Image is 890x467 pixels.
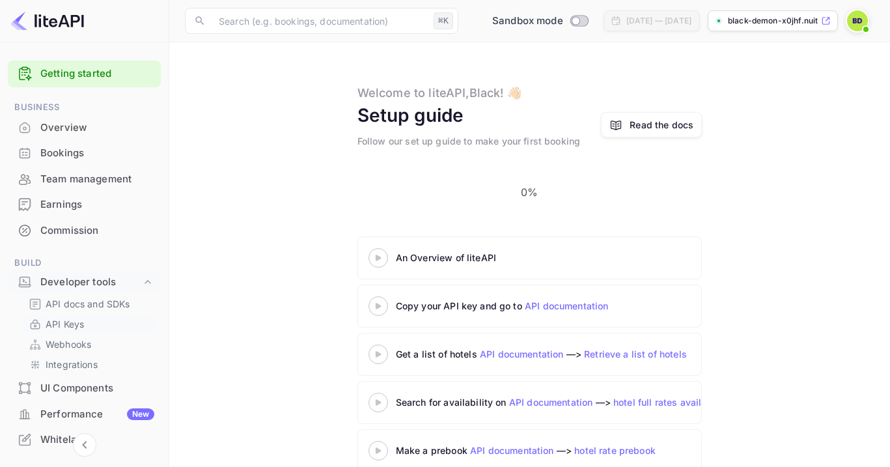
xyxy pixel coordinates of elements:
[23,335,156,354] div: Webhooks
[8,100,161,115] span: Business
[127,408,154,420] div: New
[8,141,161,165] a: Bookings
[509,397,593,408] a: API documentation
[492,14,563,29] span: Sandbox mode
[470,445,554,456] a: API documentation
[396,251,721,264] div: An Overview of liteAPI
[357,102,464,129] div: Setup guide
[23,355,156,374] div: Integrations
[584,348,687,360] a: Retrieve a list of hotels
[40,223,154,238] div: Commission
[525,300,609,311] a: API documentation
[630,118,693,132] a: Read the docs
[728,15,818,27] p: black-demon-x0jhf.nuit...
[211,8,428,34] input: Search (e.g. bookings, documentation)
[396,444,721,457] div: Make a prebook —>
[521,184,538,200] p: 0%
[626,15,691,27] div: [DATE] — [DATE]
[40,432,154,447] div: Whitelabel
[357,134,581,148] div: Follow our set up guide to make your first booking
[396,299,721,313] div: Copy your API key and go to
[29,337,150,351] a: Webhooks
[8,218,161,242] a: Commission
[847,10,868,31] img: Black Demon
[574,445,656,456] a: hotel rate prebook
[8,141,161,166] div: Bookings
[29,297,150,311] a: API docs and SDKs
[8,402,161,427] div: PerformanceNew
[8,167,161,192] div: Team management
[8,61,161,87] div: Getting started
[46,297,130,311] p: API docs and SDKs
[487,14,593,29] div: Switch to Production mode
[8,376,161,400] a: UI Components
[40,407,154,422] div: Performance
[73,433,96,457] button: Collapse navigation
[8,256,161,270] span: Build
[396,347,721,361] div: Get a list of hotels —>
[434,12,453,29] div: ⌘K
[8,376,161,401] div: UI Components
[8,192,161,218] div: Earnings
[8,167,161,191] a: Team management
[29,358,150,371] a: Integrations
[40,66,154,81] a: Getting started
[46,358,98,371] p: Integrations
[601,112,702,137] a: Read the docs
[40,275,141,290] div: Developer tools
[23,294,156,313] div: API docs and SDKs
[8,192,161,216] a: Earnings
[8,427,161,453] div: Whitelabel
[10,10,84,31] img: LiteAPI logo
[357,84,521,102] div: Welcome to liteAPI, Black ! 👋🏻
[8,427,161,451] a: Whitelabel
[40,146,154,161] div: Bookings
[613,397,729,408] a: hotel full rates availability
[8,271,161,294] div: Developer tools
[396,395,852,409] div: Search for availability on —>
[40,120,154,135] div: Overview
[8,218,161,244] div: Commission
[40,197,154,212] div: Earnings
[8,402,161,426] a: PerformanceNew
[29,317,150,331] a: API Keys
[23,315,156,333] div: API Keys
[46,317,84,331] p: API Keys
[40,381,154,396] div: UI Components
[46,337,91,351] p: Webhooks
[40,172,154,187] div: Team management
[8,115,161,139] a: Overview
[480,348,564,360] a: API documentation
[8,115,161,141] div: Overview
